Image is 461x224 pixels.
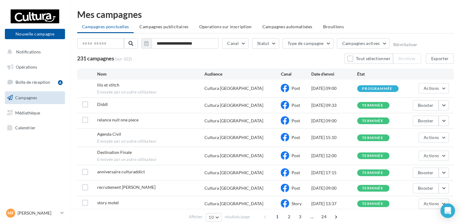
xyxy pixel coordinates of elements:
[139,24,188,29] span: Campagnes publicitaires
[204,85,263,91] div: Cultura [GEOGRAPHIC_DATA]
[291,103,300,108] span: Post
[418,151,449,161] button: Actions
[295,212,305,222] span: 3
[413,183,439,193] button: Booster
[97,90,204,95] span: Envoyée par un autre utilisateur
[15,110,40,115] span: Médiathèque
[284,212,294,222] span: 2
[77,10,454,19] div: Mes campagnes
[362,171,383,175] div: terminée
[311,153,357,159] div: [DATE] 12:00
[291,170,300,175] span: Post
[252,38,279,49] button: Statut
[307,212,317,222] span: ...
[222,38,249,49] button: Canal
[4,61,66,73] a: Opérations
[357,71,403,77] div: État
[4,76,66,89] a: Boîte de réception6
[291,201,301,206] span: Story
[393,53,421,64] button: Archiver
[426,53,454,64] button: Exporter
[291,86,300,91] span: Post
[204,102,263,108] div: Cultura [GEOGRAPHIC_DATA]
[311,134,357,141] div: [DATE] 15:10
[362,154,383,158] div: terminée
[206,213,221,222] button: 10
[319,212,329,222] span: 24
[204,153,263,159] div: Cultura [GEOGRAPHIC_DATA]
[5,207,65,219] a: MF [PERSON_NAME]
[281,71,311,77] div: Canal
[97,117,138,122] span: relance nuit one piece
[311,85,357,91] div: [DATE] 09:00
[344,53,393,64] button: Tout sélectionner
[4,46,64,58] button: Notifications
[115,56,132,62] span: (sur 322)
[18,210,58,216] p: [PERSON_NAME]
[291,185,300,191] span: Post
[342,41,380,46] span: Campagnes actives
[424,153,439,158] span: Actions
[311,102,357,108] div: [DATE] 09:33
[424,201,439,206] span: Actions
[5,29,65,39] button: Nouvelle campagne
[424,135,439,140] span: Actions
[97,200,119,205] span: story motel
[311,71,357,77] div: Date d'envoi
[323,24,344,29] span: Brouillons
[362,104,383,107] div: terminée
[311,170,357,176] div: [DATE] 17:15
[77,55,114,62] span: 231 campagnes
[362,186,383,190] div: terminée
[311,201,357,207] div: [DATE] 13:37
[362,87,392,91] div: programmée
[393,42,417,47] button: Réinitialiser
[291,135,300,140] span: Post
[8,210,14,216] span: MF
[204,170,263,176] div: Cultura [GEOGRAPHIC_DATA]
[189,214,203,220] span: Afficher
[97,139,204,144] span: Envoyée par un autre utilisateur
[413,116,439,126] button: Booster
[15,95,37,100] span: Campagnes
[4,121,66,134] a: Calendrier
[4,91,66,104] a: Campagnes
[424,86,439,91] span: Actions
[311,118,357,124] div: [DATE] 09:00
[15,80,50,85] span: Boîte de réception
[418,83,449,93] button: Actions
[15,125,36,130] span: Calendrier
[418,132,449,143] button: Actions
[97,82,119,87] span: lilo et stitch
[262,24,312,29] span: Campagnes automatisées
[4,107,66,119] a: Médiathèque
[16,64,37,70] span: Opérations
[291,118,300,123] span: Post
[362,119,383,123] div: terminée
[97,185,155,190] span: recrutement prof couture
[225,214,250,220] span: résultats/page
[16,49,41,54] span: Notifications
[204,118,263,124] div: Cultura [GEOGRAPHIC_DATA]
[291,153,300,158] span: Post
[413,100,439,110] button: Booster
[337,38,390,49] button: Campagnes actives
[209,215,214,220] span: 10
[97,169,145,174] span: anniversaire culturaddict
[362,202,383,206] div: terminée
[204,134,263,141] div: Cultura [GEOGRAPHIC_DATA]
[311,185,357,191] div: [DATE] 09:00
[282,38,334,49] button: Type de campagne
[418,199,449,209] button: Actions
[97,150,132,155] span: Destination Finale
[413,168,439,178] button: Booster
[204,185,263,191] div: Cultura [GEOGRAPHIC_DATA]
[204,201,263,207] div: Cultura [GEOGRAPHIC_DATA]
[204,71,281,77] div: Audience
[58,80,63,85] div: 6
[272,212,282,222] span: 1
[440,203,455,218] div: Open Intercom Messenger
[199,24,251,29] span: Operations sur inscription
[362,136,383,140] div: terminée
[97,131,121,137] span: Agenda Civil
